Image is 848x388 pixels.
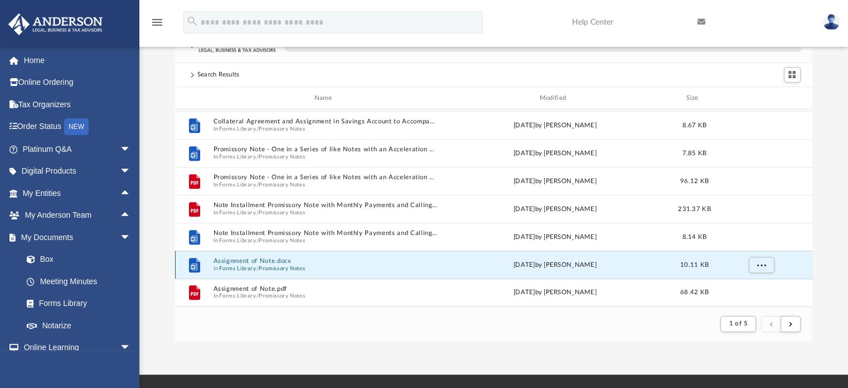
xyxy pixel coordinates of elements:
[443,121,667,131] div: [DATE] by [PERSON_NAME]
[442,93,667,103] div: Modified
[213,293,438,300] span: In
[721,93,799,103] div: id
[186,15,198,27] i: search
[120,204,142,227] span: arrow_drop_up
[8,226,142,248] a: My Documentsarrow_drop_down
[120,182,142,205] span: arrow_drop_up
[256,293,258,300] span: /
[151,16,164,29] i: menu
[213,174,438,181] button: Promissory Note - One in a Series of like Notes with an Acceleration Provision as to All the Note...
[256,265,258,272] span: /
[16,270,142,293] a: Meeting Minutes
[213,237,438,245] span: In
[682,234,706,240] span: 8.14 KB
[256,126,258,133] span: /
[256,209,258,217] span: /
[213,181,438,189] span: In
[16,293,137,315] a: Forms Library
[219,181,256,189] button: Forms Library
[259,237,305,245] button: Promissory Notes
[8,160,148,183] a: Digital Productsarrow_drop_down
[680,262,708,268] span: 10.11 KB
[8,204,142,227] a: My Anderson Teamarrow_drop_up
[680,290,708,296] span: 68.42 KB
[748,257,774,274] button: More options
[213,285,438,293] button: Assignment of Note.pdf
[8,337,142,359] a: Online Learningarrow_drop_down
[443,288,667,298] div: [DATE] by [PERSON_NAME]
[213,154,438,161] span: In
[256,237,258,245] span: /
[213,146,438,154] button: Promissory Note - One in a Series of like Notes with an Acceleration Provision as to All the Note...
[8,138,148,160] a: Platinum Q&Aarrow_drop_down
[256,154,258,161] span: /
[259,293,305,300] button: Promissory Notes
[213,209,438,217] span: In
[682,150,706,156] span: 7.85 KB
[219,237,256,245] button: Forms Library
[219,265,256,272] button: Forms Library
[120,337,142,360] span: arrow_drop_down
[64,118,89,135] div: NEW
[219,126,256,133] button: Forms Library
[443,204,667,214] div: [DATE] by [PERSON_NAME]
[16,314,142,337] a: Notarize
[213,230,438,237] button: Note Installment Promissory Note with Monthly Payments and Calling for Collection of Attorneys Fe...
[8,116,148,138] a: Order StatusNEW
[8,93,148,116] a: Tax Organizers
[259,209,305,217] button: Promissory Notes
[729,320,747,327] span: 1 of 5
[443,260,667,270] div: [DATE] by [PERSON_NAME]
[720,316,755,332] button: 1 of 5
[259,181,305,189] button: Promissory Notes
[16,248,137,271] a: Box
[219,209,256,217] button: Forms Library
[213,202,438,209] button: Note Installment Promissory Note with Monthly Payments and Calling for Collection of Attorneys Fe...
[8,71,148,94] a: Online Ordering
[120,226,142,249] span: arrow_drop_down
[213,126,438,133] span: In
[672,93,716,103] div: Size
[212,93,437,103] div: Name
[8,49,148,71] a: Home
[120,138,142,161] span: arrow_drop_down
[5,13,106,35] img: Anderson Advisors Platinum Portal
[213,265,438,272] span: In
[213,258,438,265] button: Assignment of Note.docx
[219,154,256,161] button: Forms Library
[120,160,142,183] span: arrow_drop_down
[682,122,706,128] span: 8.67 KB
[443,149,667,159] div: [DATE] by [PERSON_NAME]
[680,178,708,184] span: 96.12 KB
[443,176,667,186] div: [DATE] by [PERSON_NAME]
[259,154,305,161] button: Promissory Notes
[256,181,258,189] span: /
[213,118,438,126] button: Collateral Agreement and Assignment in Savings Account to Accompany a Promissory Note with a Fina...
[151,21,164,29] a: menu
[180,93,207,103] div: id
[175,109,813,306] div: grid
[823,14,840,30] img: User Pic
[678,206,710,212] span: 231.37 KB
[259,265,305,272] button: Promissory Notes
[259,126,305,133] button: Promissory Notes
[197,70,240,80] div: Search Results
[219,293,256,300] button: Forms Library
[784,67,801,83] button: Switch to Grid View
[8,182,148,204] a: My Entitiesarrow_drop_up
[443,232,667,242] div: [DATE] by [PERSON_NAME]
